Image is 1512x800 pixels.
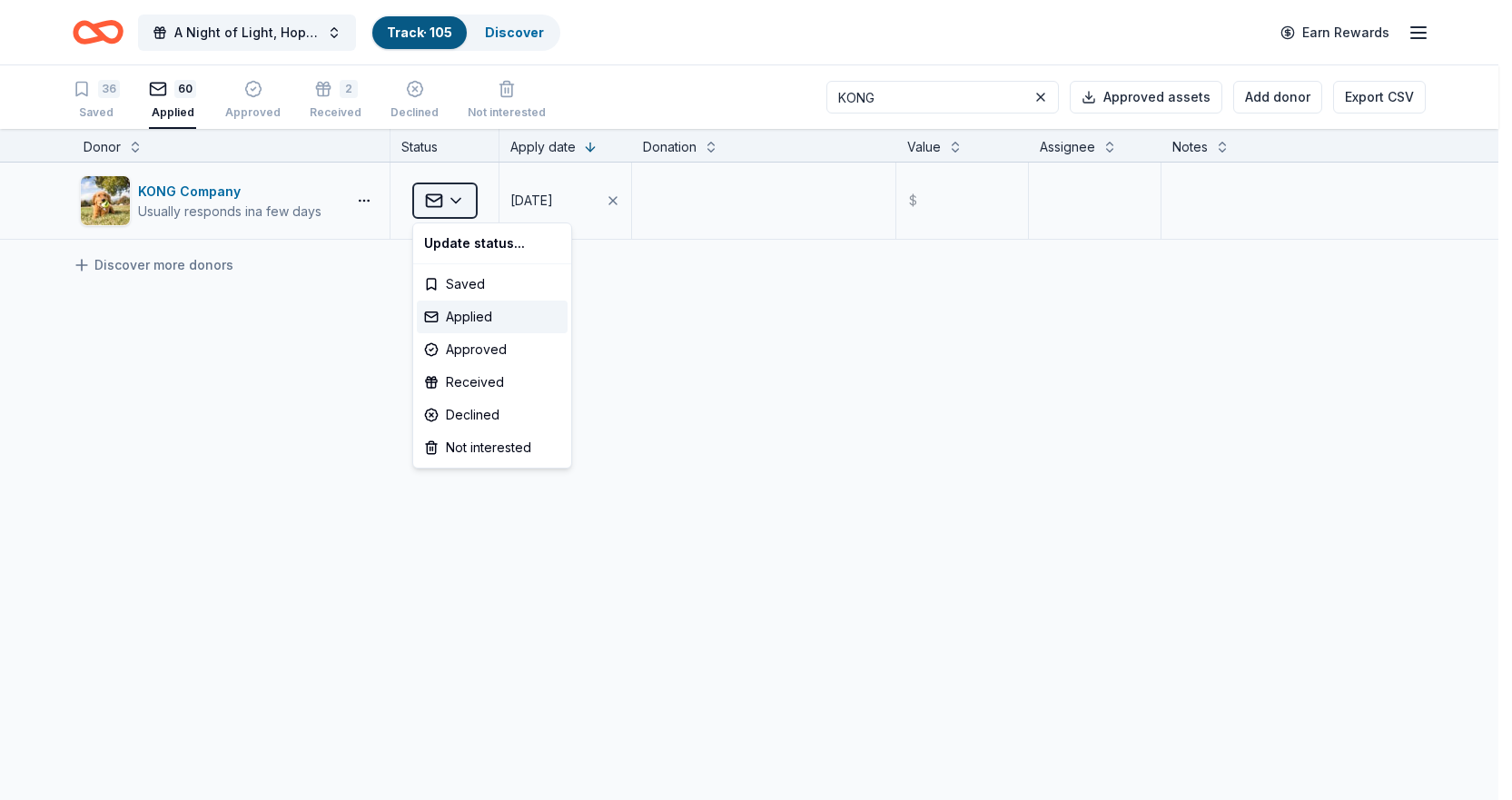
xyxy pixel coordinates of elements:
div: Received [417,366,568,399]
div: Update status... [417,227,568,260]
div: Approved [417,333,568,366]
div: Not interested [417,431,568,464]
div: Saved [417,268,568,301]
div: Declined [417,399,568,431]
div: Applied [417,301,568,333]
